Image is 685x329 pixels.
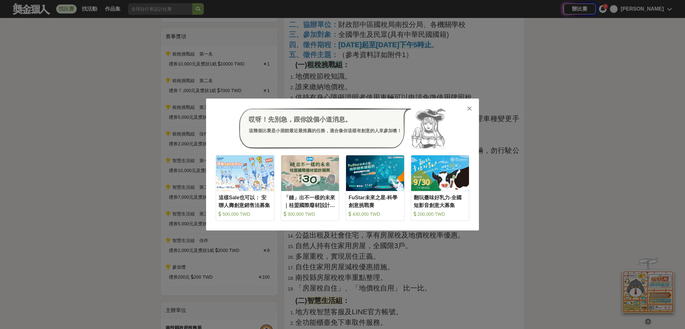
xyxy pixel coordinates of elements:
div: 「鏈」出不一樣的未來｜桂盟國際廢材設計競賽 [284,194,337,208]
div: 300,000 TWD [284,211,337,217]
img: Cover Image [411,155,469,191]
div: 500,000 TWD [219,211,272,217]
img: Avatar [411,108,446,149]
img: Cover Image [281,155,339,191]
div: 200,000 TWD [414,211,467,217]
div: 430,000 TWD [349,211,402,217]
a: Cover Image這樣Sale也可以： 安聯人壽創意銷售法募集 500,000 TWD [216,155,274,221]
img: Cover Image [216,155,274,191]
img: Cover Image [346,155,404,191]
div: 這幾個比賽是小酒館最近最推薦的任務，適合像你這樣有創意的人來參加噢！ [249,127,402,134]
a: Cover ImageFuStar未來之星-科學創意挑戰賽 430,000 TWD [346,155,404,221]
div: 翻玩臺味好乳力-全國短影音創意大募集 [414,194,467,208]
div: FuStar未來之星-科學創意挑戰賽 [349,194,402,208]
div: 哎呀！先別急，跟你說個小道消息。 [249,115,402,124]
a: Cover Image「鏈」出不一樣的未來｜桂盟國際廢材設計競賽 300,000 TWD [281,155,340,221]
a: Cover Image翻玩臺味好乳力-全國短影音創意大募集 200,000 TWD [411,155,470,221]
div: 這樣Sale也可以： 安聯人壽創意銷售法募集 [219,194,272,208]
